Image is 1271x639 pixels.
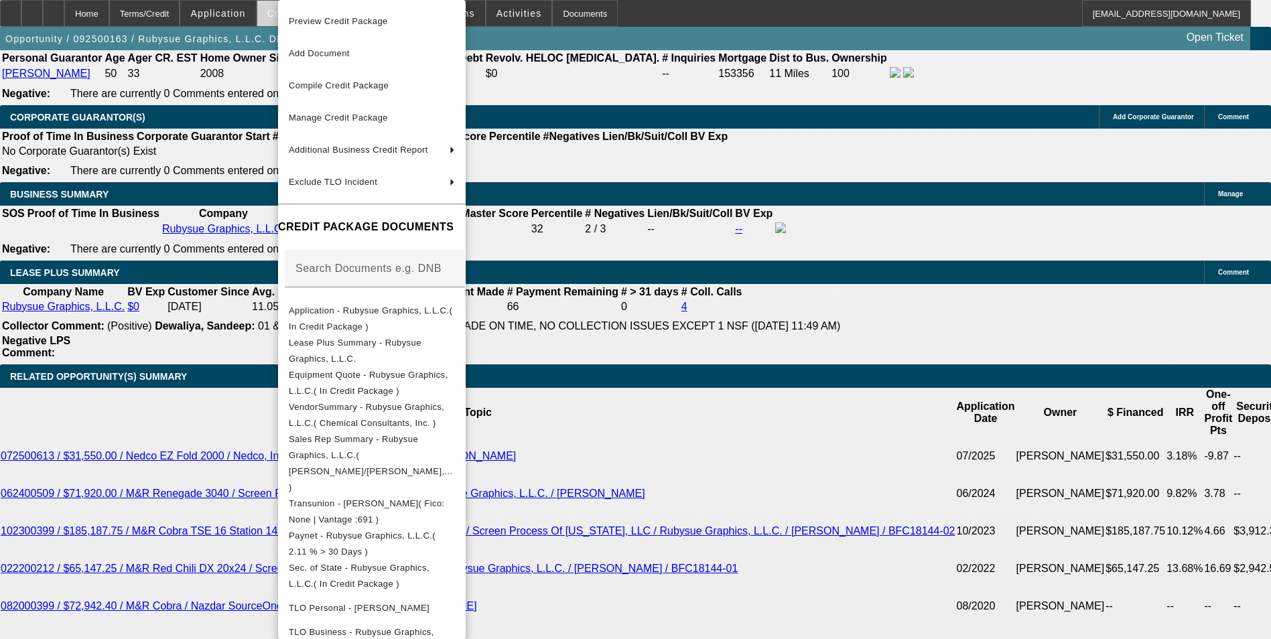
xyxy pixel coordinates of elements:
button: TLO Personal - Leathers, Leon [278,592,466,624]
button: Sec. of State - Rubysue Graphics, L.L.C.( In Credit Package ) [278,560,466,592]
button: Equipment Quote - Rubysue Graphics, L.L.C.( In Credit Package ) [278,367,466,399]
h4: CREDIT PACKAGE DOCUMENTS [278,219,466,235]
button: Paynet - Rubysue Graphics, L.L.C.( 2.11 % > 30 Days ) [278,528,466,560]
span: Sales Rep Summary - Rubysue Graphics, L.L.C.( [PERSON_NAME]/[PERSON_NAME],... ) [289,434,452,492]
button: Lease Plus Summary - Rubysue Graphics, L.L.C. [278,335,466,367]
span: Application - Rubysue Graphics, L.L.C.( In Credit Package ) [289,305,452,332]
span: Transunion - [PERSON_NAME]( Fico: None | Vantage :691 ) [289,498,445,524]
span: Sec. of State - Rubysue Graphics, L.L.C.( In Credit Package ) [289,563,429,589]
span: Compile Credit Package [289,80,389,90]
span: Preview Credit Package [289,16,388,26]
span: VendorSummary - Rubysue Graphics, L.L.C.( Chemical Consultants, Inc. ) [289,402,444,428]
button: Application - Rubysue Graphics, L.L.C.( In Credit Package ) [278,303,466,335]
span: Equipment Quote - Rubysue Graphics, L.L.C.( In Credit Package ) [289,370,448,396]
span: TLO Personal - [PERSON_NAME] [289,603,429,613]
span: Paynet - Rubysue Graphics, L.L.C.( 2.11 % > 30 Days ) [289,530,436,557]
span: Add Document [289,48,350,58]
button: VendorSummary - Rubysue Graphics, L.L.C.( Chemical Consultants, Inc. ) [278,399,466,431]
button: Transunion - Leathers, Leon( Fico: None | Vantage :691 ) [278,496,466,528]
span: Manage Credit Package [289,113,388,123]
span: Lease Plus Summary - Rubysue Graphics, L.L.C. [289,338,421,364]
span: Exclude TLO Incident [289,177,377,187]
span: Additional Business Credit Report [289,145,428,155]
mat-label: Search Documents e.g. DNB [295,263,442,274]
button: Sales Rep Summary - Rubysue Graphics, L.L.C.( Mansfield, Jeff/Fredericks,... ) [278,431,466,496]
